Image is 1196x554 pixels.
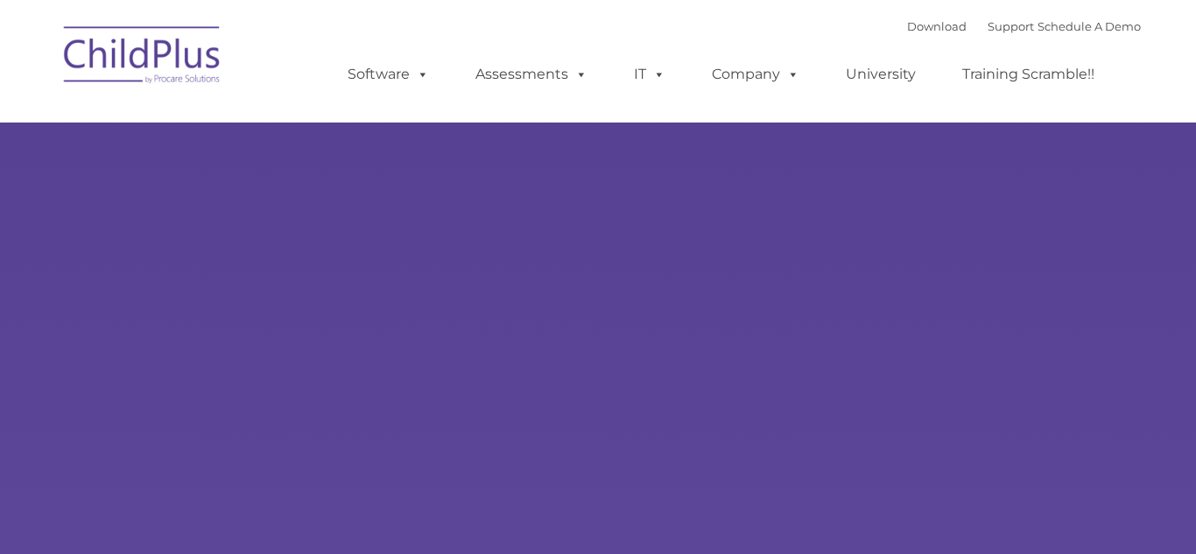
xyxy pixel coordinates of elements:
a: Schedule A Demo [1038,19,1141,33]
a: Support [988,19,1034,33]
img: ChildPlus by Procare Solutions [55,14,230,102]
a: Software [330,57,447,92]
a: Download [907,19,967,33]
a: University [828,57,933,92]
a: IT [616,57,683,92]
a: Training Scramble!! [945,57,1112,92]
font: | [907,19,1141,33]
a: Company [694,57,817,92]
a: Assessments [458,57,605,92]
